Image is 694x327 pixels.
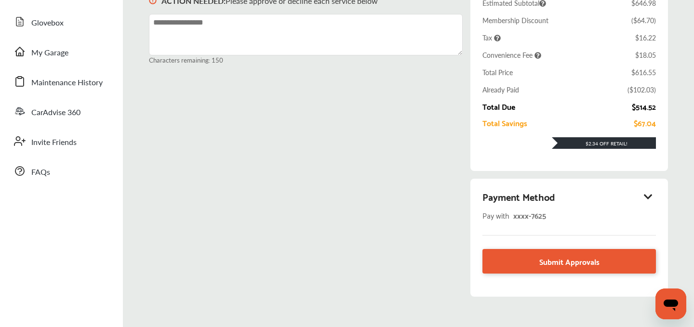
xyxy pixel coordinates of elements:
a: CarAdvise 360 [9,99,113,124]
span: Pay with [482,209,509,222]
a: Submit Approvals [482,249,656,274]
div: $514.52 [632,102,656,111]
span: My Garage [31,47,68,59]
small: Characters remaining: 150 [149,55,463,65]
span: Maintenance History [31,77,103,89]
iframe: Button to launch messaging window [655,288,686,319]
a: Glovebox [9,9,113,34]
span: Invite Friends [31,136,77,149]
div: $18.05 [635,50,656,60]
div: Payment Method [482,188,656,205]
a: FAQs [9,158,113,183]
div: Total Savings [482,118,527,127]
span: Tax [482,33,501,42]
div: $67.04 [634,118,656,127]
a: Invite Friends [9,129,113,154]
a: My Garage [9,39,113,64]
a: Maintenance History [9,69,113,94]
span: Submit Approvals [539,255,600,268]
div: ( $64.70 ) [631,15,656,25]
div: Already Paid [482,85,519,94]
div: Total Price [482,67,513,77]
div: $16.22 [635,33,656,42]
span: Glovebox [31,17,64,29]
div: xxxx- 7625 [513,209,634,222]
span: FAQs [31,166,50,179]
span: CarAdvise 360 [31,106,80,119]
div: $616.55 [631,67,656,77]
div: Total Due [482,102,515,111]
span: Convenience Fee [482,50,541,60]
div: Membership Discount [482,15,548,25]
div: ( $102.03 ) [627,85,656,94]
div: $2.34 Off Retail! [552,140,656,147]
